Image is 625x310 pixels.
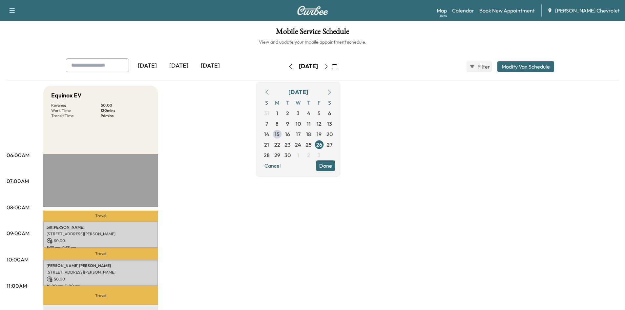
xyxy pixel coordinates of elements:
span: 4 [307,109,310,117]
span: 11 [307,120,311,128]
img: Curbee Logo [297,6,328,15]
p: $ 0.00 [101,103,150,108]
p: [STREET_ADDRESS][PERSON_NAME] [47,231,155,237]
span: T [303,97,314,108]
span: F [314,97,324,108]
p: Transit Time [51,113,101,118]
p: $ 0.00 [47,238,155,244]
span: T [282,97,293,108]
span: 25 [306,141,312,149]
p: [PERSON_NAME] [PERSON_NAME] [47,263,155,268]
span: 26 [316,141,322,149]
p: Travel [43,286,158,305]
span: 1 [297,151,299,159]
span: 23 [285,141,291,149]
p: 8:33 am - 9:33 am [47,245,155,250]
p: 11:00AM [7,282,27,290]
span: 10 [296,120,301,128]
p: 96 mins [101,113,150,118]
span: 15 [275,130,280,138]
h1: Mobile Service Schedule [7,28,618,39]
span: 24 [295,141,301,149]
span: 27 [327,141,332,149]
div: [DATE] [288,88,308,97]
span: 9 [286,120,289,128]
p: Work Time [51,108,101,113]
span: 5 [318,109,321,117]
span: 17 [296,130,301,138]
p: 120 mins [101,108,150,113]
div: [DATE] [132,58,163,73]
span: 12 [317,120,322,128]
h5: Equinox EV [51,91,82,100]
p: Revenue [51,103,101,108]
span: 20 [326,130,333,138]
span: Filter [477,63,489,71]
span: 16 [285,130,290,138]
span: 21 [264,141,269,149]
span: 19 [317,130,322,138]
a: Book New Appointment [479,7,535,14]
span: 6 [328,109,331,117]
span: 3 [318,151,321,159]
span: 7 [265,120,268,128]
span: 22 [274,141,280,149]
span: 14 [264,130,269,138]
span: M [272,97,282,108]
span: [PERSON_NAME] Chevrolet [555,7,620,14]
span: W [293,97,303,108]
p: 08:00AM [7,203,30,211]
p: $ 0.00 [47,276,155,282]
p: 10:00AM [7,256,29,263]
p: 07:00AM [7,177,29,185]
span: 31 [264,109,269,117]
button: Modify Van Schedule [497,61,554,72]
span: 8 [276,120,279,128]
span: 28 [264,151,270,159]
a: Calendar [452,7,474,14]
p: bill [PERSON_NAME] [47,225,155,230]
h6: View and update your mobile appointment schedule. [7,39,618,45]
span: 13 [327,120,332,128]
div: [DATE] [195,58,226,73]
p: Travel [43,211,158,221]
span: S [261,97,272,108]
span: 1 [276,109,278,117]
span: 29 [274,151,280,159]
span: 3 [297,109,300,117]
span: 30 [284,151,291,159]
a: MapBeta [437,7,447,14]
span: 2 [307,151,310,159]
p: [STREET_ADDRESS][PERSON_NAME] [47,270,155,275]
p: Travel [43,248,158,259]
button: Cancel [261,160,284,171]
div: Beta [440,13,447,18]
span: 18 [306,130,311,138]
button: Filter [467,61,492,72]
div: [DATE] [299,62,318,71]
div: [DATE] [163,58,195,73]
p: 06:00AM [7,151,30,159]
p: 09:00AM [7,229,30,237]
p: 10:00 am - 11:00 am [47,283,155,289]
button: Done [316,160,335,171]
span: S [324,97,335,108]
span: 2 [286,109,289,117]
